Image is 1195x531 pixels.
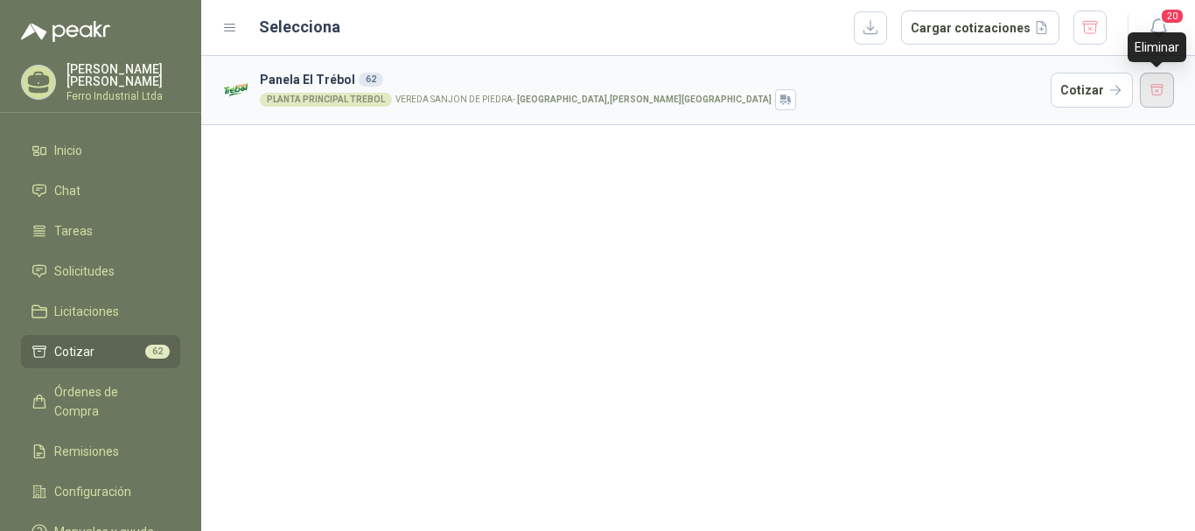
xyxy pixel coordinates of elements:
[1051,73,1133,108] button: Cotizar
[54,482,131,501] span: Configuración
[54,262,115,281] span: Solicitudes
[395,95,772,104] p: VEREDA SANJON DE PIEDRA -
[901,10,1059,45] button: Cargar cotizaciones
[54,141,82,160] span: Inicio
[222,75,253,106] img: Company Logo
[21,475,180,508] a: Configuración
[21,435,180,468] a: Remisiones
[54,181,80,200] span: Chat
[21,214,180,248] a: Tareas
[66,91,180,101] p: Ferro Industrial Ltda
[54,302,119,321] span: Licitaciones
[21,255,180,288] a: Solicitudes
[54,342,94,361] span: Cotizar
[21,335,180,368] a: Cotizar62
[21,134,180,167] a: Inicio
[1128,32,1186,62] div: Eliminar
[517,94,772,104] strong: [GEOGRAPHIC_DATA] , [PERSON_NAME][GEOGRAPHIC_DATA]
[260,93,392,107] div: PLANTA PRINCIPAL TREBOL
[359,73,383,87] div: 62
[21,21,110,42] img: Logo peakr
[54,221,93,241] span: Tareas
[21,375,180,428] a: Órdenes de Compra
[21,295,180,328] a: Licitaciones
[1160,8,1185,24] span: 20
[54,442,119,461] span: Remisiones
[145,345,170,359] span: 62
[1143,12,1174,44] button: 20
[260,70,1044,89] h3: Panela El Trébol
[66,63,180,87] p: [PERSON_NAME] [PERSON_NAME]
[54,382,164,421] span: Órdenes de Compra
[21,174,180,207] a: Chat
[259,15,340,39] h2: Selecciona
